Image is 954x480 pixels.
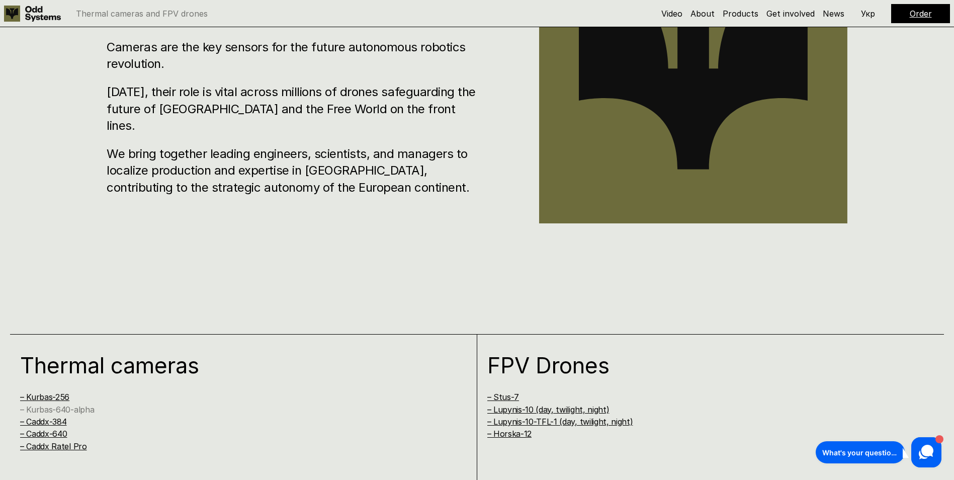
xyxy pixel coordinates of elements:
p: Thermal cameras and FPV drones [76,10,208,18]
iframe: HelpCrunch [813,435,944,470]
a: Order [910,9,932,19]
h3: Cameras are the key sensors for the future autonomous robotics revolution. [107,39,478,72]
a: Get involved [766,9,815,19]
p: Укр [861,10,875,18]
a: – Stus-7 [487,392,519,402]
a: About [690,9,715,19]
h1: Thermal cameras [20,354,440,376]
h3: We bring together leading engineers, scientists, and managers to localize production and expertis... [107,145,478,196]
a: – Caddx-640 [20,429,67,439]
a: – Caddx-384 [20,417,66,427]
a: – Caddx Ratel Pro [20,441,87,451]
a: – Kurbas-640-alpha [20,405,94,415]
h3: [DATE], their role is vital across millions of drones safeguarding the future of [GEOGRAPHIC_DATA... [107,84,478,134]
h1: FPV Drones [487,354,907,376]
a: News [823,9,844,19]
a: – Kurbas-256 [20,392,69,402]
a: – Lupynis-10 (day, twilight, night) [487,405,610,415]
a: – Horska-12 [487,429,532,439]
a: – Lupynis-10-TFL-1 (day, twilight, night) [487,417,633,427]
a: Video [661,9,682,19]
a: Products [723,9,758,19]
